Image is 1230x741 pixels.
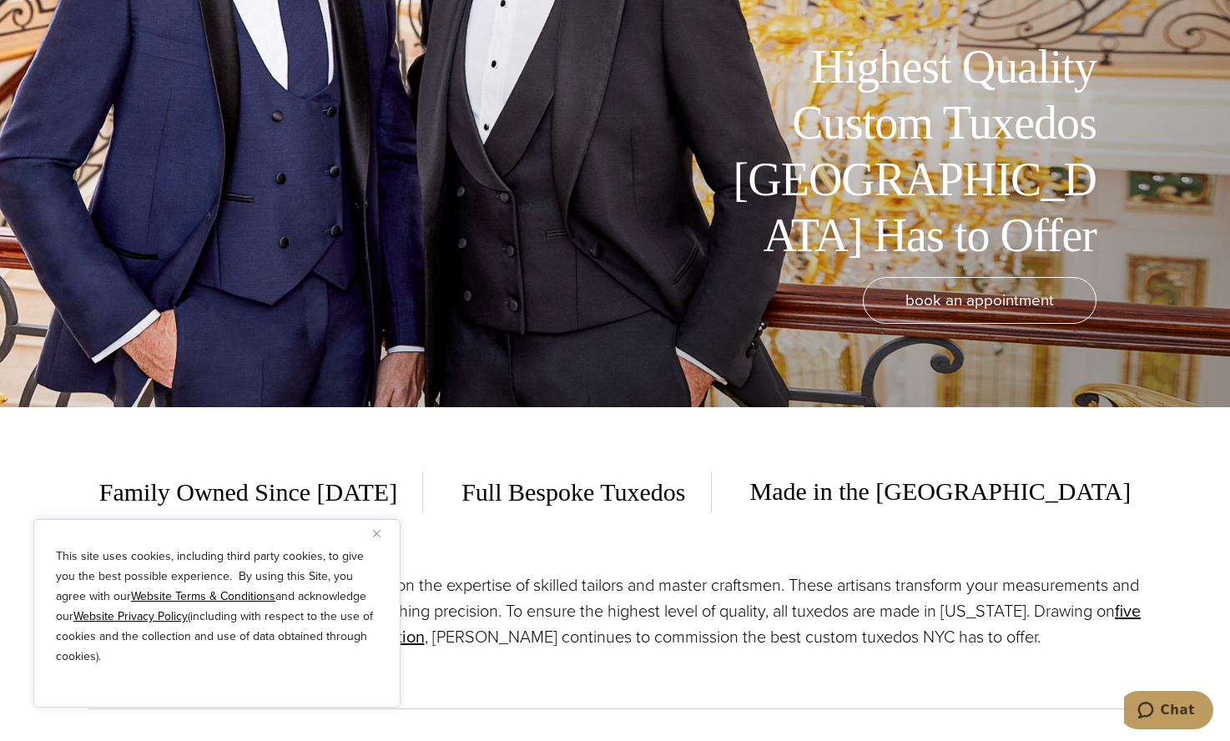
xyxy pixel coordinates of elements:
[89,572,1141,650] p: [PERSON_NAME] unparalleled fit is built upon the expertise of skilled tailors and master craftsme...
[863,277,1096,324] a: book an appointment
[436,472,711,512] span: Full Bespoke Tuxedos
[373,530,381,537] img: Close
[1124,691,1213,733] iframe: Opens a widget where you can chat to one of our agents
[721,39,1096,264] h1: Highest Quality Custom Tuxedos [GEOGRAPHIC_DATA] Has to Offer
[905,288,1054,312] span: book an appointment
[131,587,275,605] a: Website Terms & Conditions
[725,471,1132,512] span: Made in the [GEOGRAPHIC_DATA]
[99,472,423,512] span: Family Owned Since [DATE]
[373,523,393,543] button: Close
[73,607,188,625] a: Website Privacy Policy
[56,547,378,667] p: This site uses cookies, including third party cookies, to give you the best possible experience. ...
